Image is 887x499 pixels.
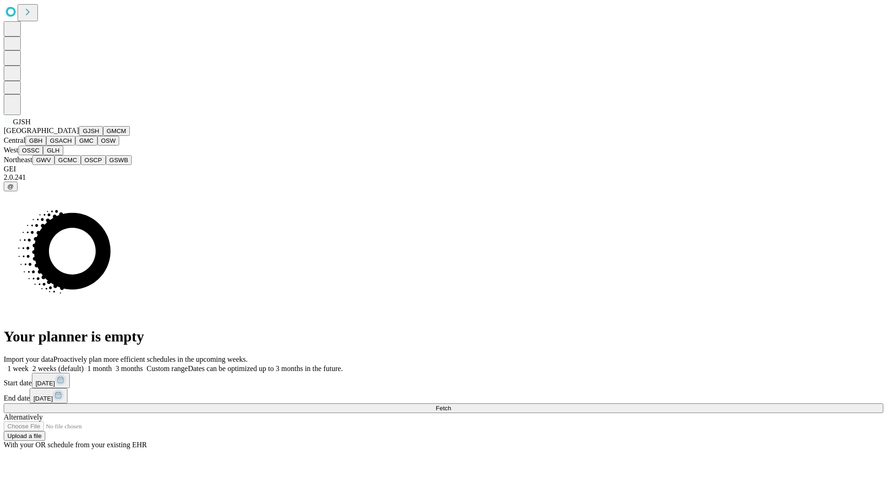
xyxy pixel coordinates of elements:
[75,136,97,146] button: GMC
[7,365,29,372] span: 1 week
[7,183,14,190] span: @
[25,136,46,146] button: GBH
[97,136,120,146] button: OSW
[4,165,883,173] div: GEI
[4,373,883,388] div: Start date
[13,118,30,126] span: GJSH
[4,441,147,449] span: With your OR schedule from your existing EHR
[4,127,79,134] span: [GEOGRAPHIC_DATA]
[4,431,45,441] button: Upload a file
[4,173,883,182] div: 2.0.241
[188,365,343,372] span: Dates can be optimized up to 3 months in the future.
[4,403,883,413] button: Fetch
[81,155,106,165] button: OSCP
[43,146,63,155] button: GLH
[4,413,43,421] span: Alternatively
[146,365,188,372] span: Custom range
[32,155,55,165] button: GWV
[33,395,53,402] span: [DATE]
[32,365,84,372] span: 2 weeks (default)
[436,405,451,412] span: Fetch
[54,355,248,363] span: Proactively plan more efficient schedules in the upcoming weeks.
[55,155,81,165] button: GCMC
[4,355,54,363] span: Import your data
[46,136,75,146] button: GSACH
[30,388,67,403] button: [DATE]
[106,155,132,165] button: GSWB
[87,365,112,372] span: 1 month
[103,126,130,136] button: GMCM
[4,156,32,164] span: Northeast
[4,136,25,144] span: Central
[18,146,43,155] button: OSSC
[36,380,55,387] span: [DATE]
[4,146,18,154] span: West
[4,328,883,345] h1: Your planner is empty
[4,388,883,403] div: End date
[32,373,70,388] button: [DATE]
[115,365,143,372] span: 3 months
[4,182,18,191] button: @
[79,126,103,136] button: GJSH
